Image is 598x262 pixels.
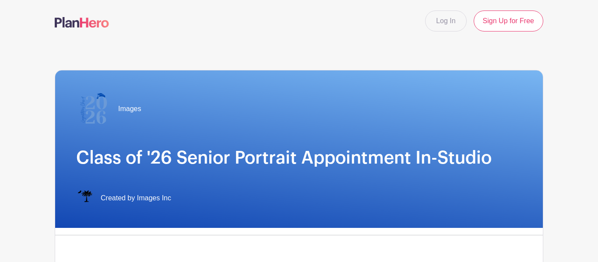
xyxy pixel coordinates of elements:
img: IMAGES%20logo%20transparenT%20PNG%20s.png [76,189,94,207]
img: 2026%20logo%20(2).png [76,91,111,126]
a: Sign Up for Free [474,10,543,31]
span: Images [118,104,141,114]
img: logo-507f7623f17ff9eddc593b1ce0a138ce2505c220e1c5a4e2b4648c50719b7d32.svg [55,17,109,28]
h1: Class of '26 Senior Portrait Appointment In-Studio [76,147,522,168]
a: Log In [425,10,466,31]
span: Created by Images Inc [101,193,171,203]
